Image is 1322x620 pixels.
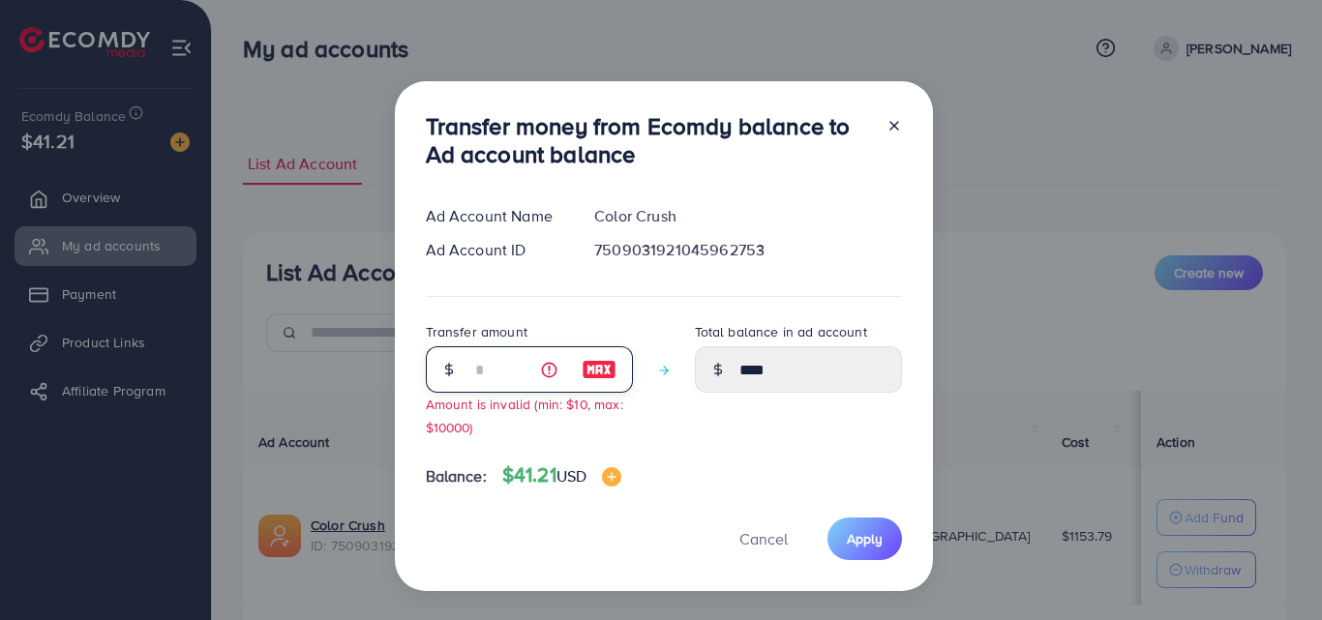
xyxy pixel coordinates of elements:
[426,465,487,487] span: Balance:
[410,205,580,227] div: Ad Account Name
[847,529,883,548] span: Apply
[410,239,580,261] div: Ad Account ID
[426,112,871,168] h3: Transfer money from Ecomdy balance to Ad account balance
[695,322,867,341] label: Total balance in ad account
[602,467,621,487] img: image
[579,239,916,261] div: 7509031921045962753
[556,465,586,487] span: USD
[739,528,788,549] span: Cancel
[827,517,902,559] button: Apply
[715,517,812,559] button: Cancel
[426,322,527,341] label: Transfer amount
[582,358,616,381] img: image
[502,463,621,487] h4: $41.21
[579,205,916,227] div: Color Crush
[426,395,623,435] small: Amount is invalid (min: $10, max: $10000)
[1240,533,1307,605] iframe: Chat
